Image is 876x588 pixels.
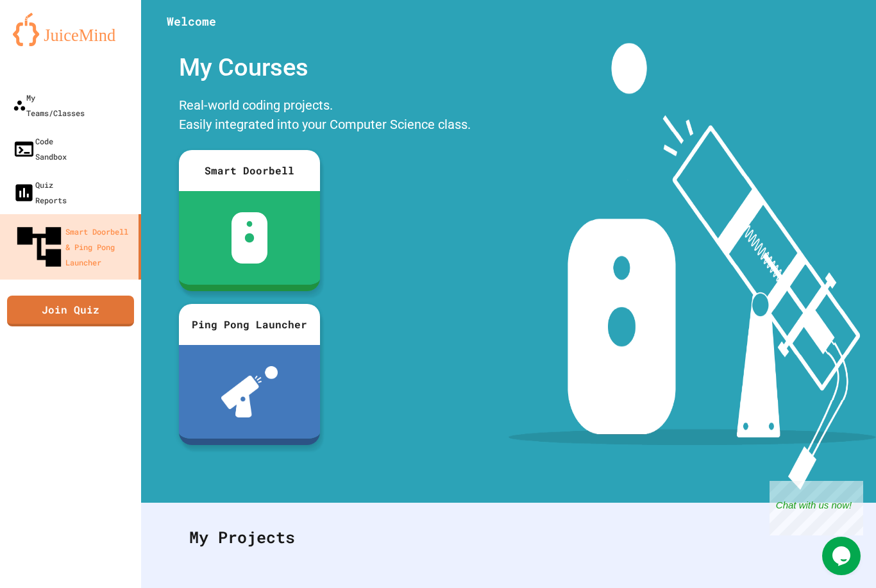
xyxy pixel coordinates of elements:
div: Quiz Reports [13,177,67,208]
iframe: chat widget [822,537,863,575]
img: logo-orange.svg [13,13,128,46]
div: Ping Pong Launcher [179,304,320,345]
div: Smart Doorbell [179,150,320,191]
iframe: chat widget [770,481,863,535]
img: sdb-white.svg [232,212,268,264]
div: My Projects [176,512,841,562]
img: banner-image-my-projects.png [509,43,876,490]
a: Join Quiz [7,296,134,326]
div: Real-world coding projects. Easily integrated into your Computer Science class. [173,92,477,140]
img: ppl-with-ball.png [221,366,278,417]
div: My Teams/Classes [13,90,85,121]
div: Code Sandbox [13,133,67,164]
div: Smart Doorbell & Ping Pong Launcher [13,221,133,273]
div: My Courses [173,43,477,92]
